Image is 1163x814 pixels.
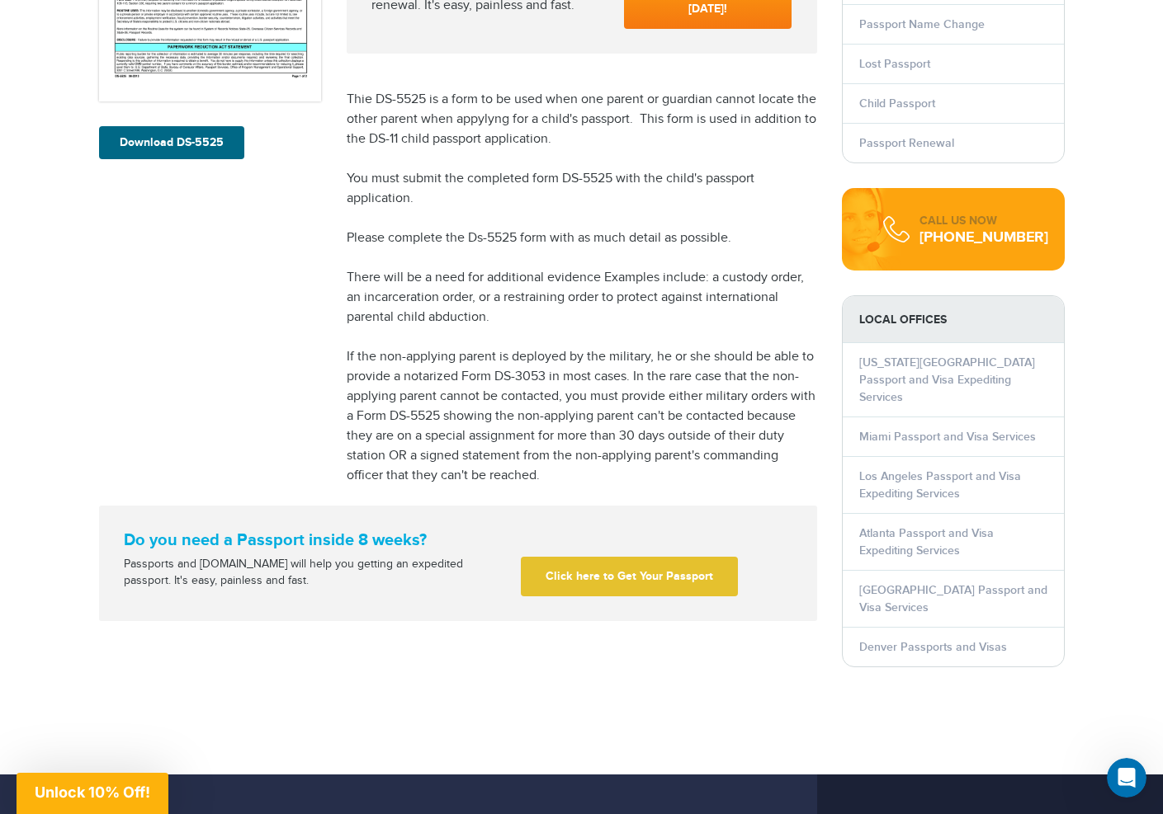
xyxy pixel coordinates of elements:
strong: Do you need a Passport inside 8 weeks? [124,530,792,550]
a: Denver Passports and Visas [859,640,1007,654]
span: Unlock 10% Off! [35,783,150,801]
div: [PHONE_NUMBER] [920,229,1048,246]
a: Miami Passport and Visa Services [859,430,1036,444]
p: If the non-applying parent is deployed by the military, he or she should be able to provide a not... [347,347,817,486]
p: You must submit the completed form DS-5525 with the child's passport application. [347,169,817,209]
div: Passports and [DOMAIN_NAME] will help you getting an expedited passport. It's easy, painless and ... [117,557,515,590]
a: Atlanta Passport and Visa Expediting Services [859,526,994,558]
div: CALL US NOW [920,213,1048,229]
iframe: Intercom live chat [1107,758,1146,798]
div: Unlock 10% Off! [17,773,168,814]
p: Please complete the Ds-5525 form with as much detail as possible. [347,228,817,248]
strong: LOCAL OFFICES [843,296,1064,343]
a: [GEOGRAPHIC_DATA] Passport and Visa Services [859,583,1047,614]
a: [US_STATE][GEOGRAPHIC_DATA] Passport and Visa Expediting Services [859,355,1035,404]
a: Child Passport [859,96,935,111]
a: Click here to Get Your Passport [521,557,738,596]
a: Los Angeles Passport and Visa Expediting Services [859,469,1021,501]
a: Passport Renewal [859,136,954,150]
p: Thie DS-5525 is a form to be used when one parent or guardian cannot locate the other parent when... [347,90,817,149]
iframe: Customer reviews powered by Trustpilot [347,54,817,70]
p: There will be a need for additional evidence Examples include: a custody order, an incarceration ... [347,268,817,327]
a: Lost Passport [859,57,930,71]
a: Download DS-5525 [99,126,244,159]
a: Passport Name Change [859,17,985,31]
